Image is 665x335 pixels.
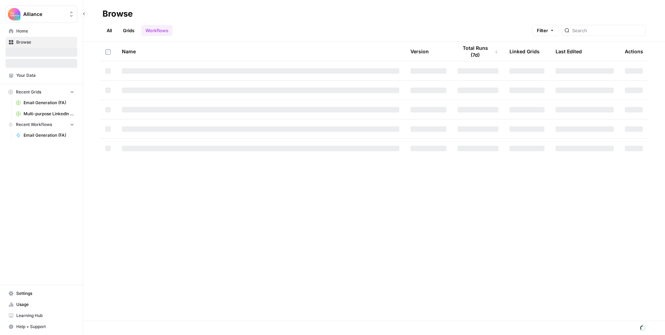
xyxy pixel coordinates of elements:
[13,130,77,141] a: Email Generation (FA)
[16,324,74,330] span: Help + Support
[119,25,139,36] a: Grids
[509,42,540,61] div: Linked Grids
[16,89,41,95] span: Recent Grids
[13,97,77,108] a: Email Generation (FA)
[6,87,77,97] button: Recent Grids
[16,39,74,45] span: Browse
[6,70,77,81] a: Your Data
[6,321,77,332] button: Help + Support
[6,288,77,299] a: Settings
[16,121,52,128] span: Recent Workflows
[6,119,77,130] button: Recent Workflows
[16,28,74,34] span: Home
[556,42,582,61] div: Last Edited
[8,8,20,20] img: Alliance Logo
[23,11,65,18] span: Alliance
[537,27,548,34] span: Filter
[141,25,172,36] a: Workflows
[103,8,133,19] div: Browse
[458,42,498,61] div: Total Runs (7d)
[6,6,77,23] button: Workspace: Alliance
[6,310,77,321] a: Learning Hub
[572,27,642,34] input: Search
[16,301,74,308] span: Usage
[16,72,74,79] span: Your Data
[122,42,399,61] div: Name
[24,132,74,138] span: Email Generation (FA)
[6,37,77,48] a: Browse
[6,299,77,310] a: Usage
[6,26,77,37] a: Home
[13,108,77,119] a: Multi-purpose LinkedIn Workflow Grid
[24,100,74,106] span: Email Generation (FA)
[103,25,116,36] a: All
[16,290,74,297] span: Settings
[625,42,643,61] div: Actions
[24,111,74,117] span: Multi-purpose LinkedIn Workflow Grid
[532,25,559,36] button: Filter
[16,313,74,319] span: Learning Hub
[410,42,429,61] div: Version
